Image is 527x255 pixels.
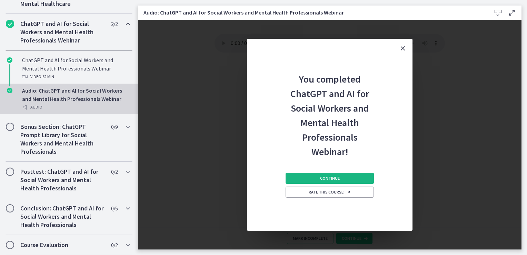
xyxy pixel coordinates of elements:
h2: Posttest: ChatGPT and AI for Social Workers and Mental Health Professionals [20,168,105,192]
h2: Bonus Section: ChatGPT Prompt Library for Social Workers and Mental Health Professionals [20,123,105,156]
button: Continue [286,173,374,184]
span: 0 / 9 [111,123,118,131]
i: Completed [7,57,12,63]
span: 0 / 5 [111,204,118,212]
i: Completed [7,88,12,93]
i: Opens in a new window [347,190,351,194]
span: Rate this course! [309,189,351,195]
h2: You completed ChatGPT and AI for Social Workers and Mental Health Professionals Webinar! [284,58,375,159]
span: Continue [320,176,340,181]
i: Completed [6,20,14,28]
div: Video [22,73,130,81]
div: ChatGPT and AI for Social Workers and Mental Health Professionals Webinar [22,56,130,81]
h2: Course Evaluation [20,241,105,249]
span: · 62 min [41,73,54,81]
button: Close [393,39,412,58]
h2: ChatGPT and AI for Social Workers and Mental Health Professionals Webinar [20,20,105,45]
div: Audio: ChatGPT and AI for Social Workers and Mental Health Professionals Webinar [22,86,130,111]
div: Audio [22,103,130,111]
span: 0 / 2 [111,168,118,176]
span: 2 / 2 [111,20,118,28]
a: Rate this course! Opens in a new window [286,187,374,198]
h3: Audio: ChatGPT and AI for Social Workers and Mental Health Professionals Webinar [143,8,480,17]
h2: Conclusion: ChatGPT and AI for Social Workers and Mental Health Professionals [20,204,105,229]
span: 0 / 2 [111,241,118,249]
